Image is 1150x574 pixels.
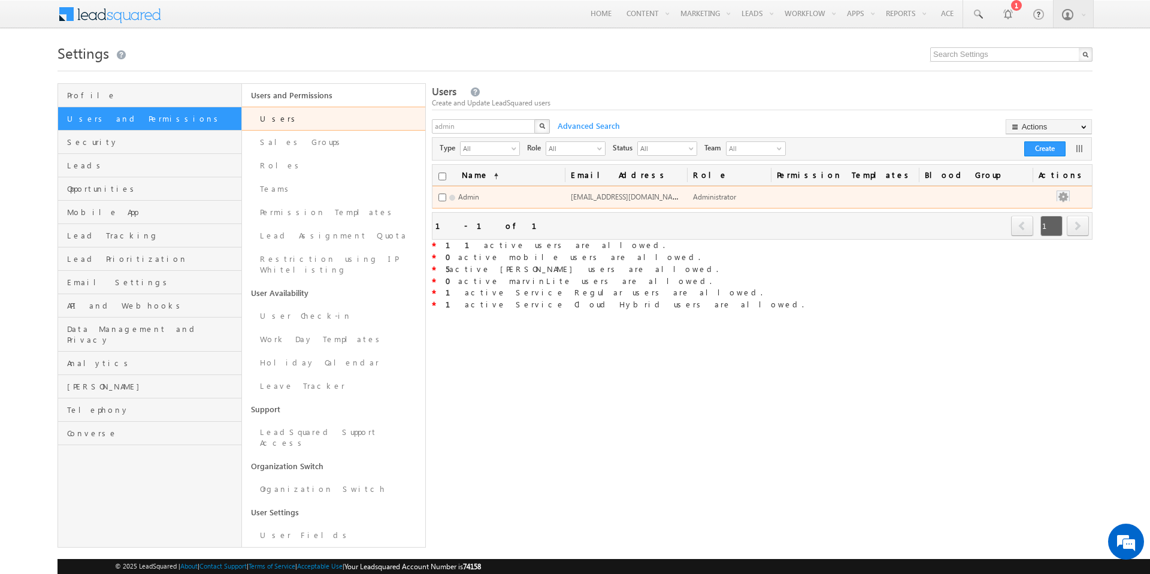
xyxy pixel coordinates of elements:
[1024,141,1066,156] button: Create
[440,143,460,153] span: Type
[597,145,607,152] span: select
[242,282,426,304] a: User Availability
[58,271,241,294] a: Email Settings
[242,524,426,547] a: User Fields
[489,171,498,181] span: (sorted ascending)
[436,276,712,286] span: active marvinLite users are allowed.
[463,562,481,571] span: 74158
[58,422,241,445] a: Converse
[1011,216,1033,236] span: prev
[1040,216,1063,236] span: 1
[539,123,545,129] img: Search
[67,183,238,194] span: Opportunities
[242,154,426,177] a: Roles
[446,299,465,309] strong: 1
[638,142,687,154] span: All
[58,131,241,154] a: Security
[57,43,109,62] span: Settings
[919,165,1033,185] a: Blood Group
[613,143,637,153] span: Status
[704,143,726,153] span: Team
[242,478,426,501] a: Organization Switch
[67,381,238,392] span: [PERSON_NAME]
[58,352,241,375] a: Analytics
[67,324,238,345] span: Data Management and Privacy
[565,165,688,185] a: Email Address
[58,398,241,422] a: Telephony
[242,177,426,201] a: Teams
[58,247,241,271] a: Lead Prioritization
[446,276,458,286] strong: 0
[512,145,521,152] span: select
[446,240,484,250] strong: 11
[115,561,481,572] span: © 2025 LeadSquared | | | | |
[458,192,479,201] span: Admin
[67,230,238,241] span: Lead Tracking
[67,358,238,368] span: Analytics
[249,562,295,570] a: Terms of Service
[58,224,241,247] a: Lead Tracking
[546,142,595,154] span: All
[1067,216,1089,236] span: next
[432,84,456,98] span: Users
[242,455,426,478] a: Organization Switch
[242,398,426,421] a: Support
[242,247,426,282] a: Restriction using IP Whitelisting
[242,374,426,398] a: Leave Tracker
[1067,217,1089,236] a: next
[727,142,774,155] span: All
[58,107,241,131] a: Users and Permissions
[67,160,238,171] span: Leads
[58,375,241,398] a: [PERSON_NAME]
[67,428,238,439] span: Converse
[67,277,238,288] span: Email Settings
[58,84,241,107] a: Profile
[67,90,238,101] span: Profile
[242,107,426,131] a: Users
[297,562,343,570] a: Acceptable Use
[432,119,536,134] input: Search Users
[242,501,426,524] a: User Settings
[242,351,426,374] a: Holiday Calendar
[242,84,426,107] a: Users and Permissions
[67,137,238,147] span: Security
[446,287,465,297] strong: 1
[930,47,1092,62] input: Search Settings
[67,300,238,311] span: API and Webhooks
[67,207,238,217] span: Mobile App
[242,304,426,328] a: User Check-in
[435,219,551,232] div: 1 - 1 of 1
[693,192,736,201] span: Administrator
[58,201,241,224] a: Mobile App
[58,318,241,352] a: Data Management and Privacy
[461,142,510,154] span: All
[67,253,238,264] span: Lead Prioritization
[344,562,481,571] span: Your Leadsquared Account Number is
[432,98,1092,108] div: Create and Update LeadSquared users
[58,177,241,201] a: Opportunities
[571,191,685,201] span: [EMAIL_ADDRESS][DOMAIN_NAME]
[242,421,426,455] a: LeadSquared Support Access
[67,404,238,415] span: Telephony
[446,252,458,262] strong: 0
[689,145,698,152] span: select
[446,264,449,274] strong: 5
[180,562,198,570] a: About
[436,264,718,274] span: active [PERSON_NAME] users are allowed.
[58,154,241,177] a: Leads
[436,299,804,309] span: active Service Cloud Hybrid users are allowed.
[242,224,426,247] a: Lead Assignment Quota
[199,562,247,570] a: Contact Support
[436,287,762,297] span: active Service Regular users are allowed.
[242,201,426,224] a: Permission Templates
[527,143,546,153] span: Role
[1033,165,1092,185] span: Actions
[1006,119,1092,134] button: Actions
[771,165,919,185] span: Permission Templates
[446,252,700,262] span: active mobile users are allowed.
[242,131,426,154] a: Sales Groups
[1011,217,1034,236] a: prev
[67,113,238,124] span: Users and Permissions
[456,165,504,185] a: Name
[552,120,624,131] span: Advanced Search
